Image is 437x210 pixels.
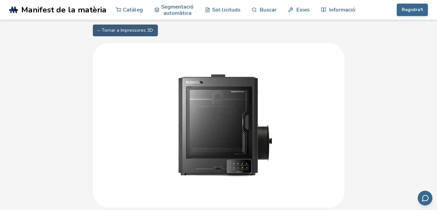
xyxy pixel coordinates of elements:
[123,7,143,13] font: Catàleg
[93,25,158,36] a: ← Tornar a Impressores 3D
[161,4,193,16] font: Segmentació automàtica
[397,4,428,16] button: Registra't
[418,191,432,205] button: Envia comentaris per correu electrònic
[21,5,107,14] span: Manifest de la matèria
[329,7,355,13] font: Informació
[296,7,310,13] font: Eines
[153,59,284,190] img: Elegoo Centauri Carbon
[212,7,240,13] font: Sol·licituds
[260,7,277,13] font: Buscar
